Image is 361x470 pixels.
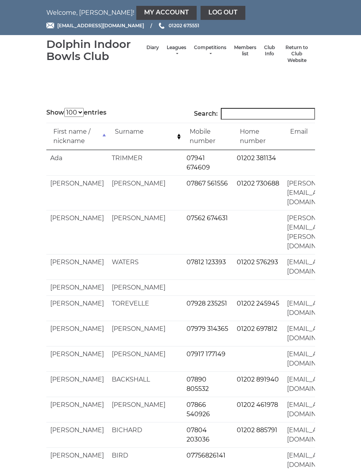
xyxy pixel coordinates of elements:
td: [PERSON_NAME] [108,175,183,210]
td: [PERSON_NAME] [46,295,108,321]
td: [PERSON_NAME] [46,422,108,447]
td: Surname: activate to sort column ascending [108,123,183,150]
a: Club Info [264,44,275,57]
a: 07917 177149 [187,350,225,358]
td: [EMAIL_ADDRESS][DOMAIN_NAME] [283,397,350,422]
td: Home number [233,123,283,150]
a: Leagues [167,44,186,57]
td: BACKSHALL [108,371,183,397]
span: [EMAIL_ADDRESS][DOMAIN_NAME] [57,23,144,28]
td: [PERSON_NAME] [46,210,108,254]
td: [EMAIL_ADDRESS][DOMAIN_NAME] [283,422,350,447]
a: 01202 461978 [237,401,278,408]
a: 01202 245945 [237,300,279,307]
a: 01202 730688 [237,180,279,187]
img: Phone us [159,23,164,29]
td: [EMAIL_ADDRESS][DOMAIN_NAME] [283,346,350,371]
a: Return to Club Website [283,44,311,64]
a: 07812 123393 [187,258,226,266]
td: TRIMMER [108,150,183,175]
a: 01202 576293 [237,258,278,266]
td: Mobile number [183,123,233,150]
td: [PERSON_NAME] [108,321,183,346]
a: 07804 203036 [187,426,210,443]
select: Showentries [64,108,84,117]
td: WATERS [108,254,183,279]
td: [PERSON_NAME] [46,346,108,371]
a: 01202 697812 [237,325,277,332]
img: Email [46,23,54,28]
td: [PERSON_NAME] [46,279,108,295]
span: 01202 675551 [169,23,199,28]
a: Members list [234,44,256,57]
a: 07979 314365 [187,325,228,332]
a: 07756826141 [187,452,225,459]
a: Log out [201,6,245,20]
td: [PERSON_NAME][EMAIL_ADDRESS][DOMAIN_NAME] [283,175,350,210]
td: [PERSON_NAME] [108,210,183,254]
td: Ada [46,150,108,175]
td: BICHARD [108,422,183,447]
a: My Account [136,6,197,20]
a: 07928 235251 [187,300,227,307]
a: Phone us 01202 675551 [158,22,199,29]
input: Search: [221,108,315,120]
a: 07562 674631 [187,214,228,222]
nav: Welcome, [PERSON_NAME]! [46,6,315,20]
td: [PERSON_NAME] [46,175,108,210]
td: [PERSON_NAME] [108,397,183,422]
a: 07866 540926 [187,401,210,418]
td: [PERSON_NAME] [46,371,108,397]
label: Show entries [46,108,106,117]
td: [PERSON_NAME] [46,397,108,422]
td: [EMAIL_ADDRESS][DOMAIN_NAME] [283,371,350,397]
td: [PERSON_NAME] [108,279,183,295]
td: [PERSON_NAME] [46,321,108,346]
a: 07867 561556 [187,180,228,187]
a: Competitions [194,44,226,57]
td: [PERSON_NAME][EMAIL_ADDRESS][PERSON_NAME][DOMAIN_NAME] [283,210,350,254]
a: Email [EMAIL_ADDRESS][DOMAIN_NAME] [46,22,144,29]
label: Search: [194,108,315,120]
td: [PERSON_NAME] [46,254,108,279]
td: [EMAIL_ADDRESS][DOMAIN_NAME] [283,254,350,279]
td: [EMAIL_ADDRESS][DOMAIN_NAME] [283,295,350,321]
td: [PERSON_NAME] [108,346,183,371]
td: Email [283,123,350,150]
a: 07890 805532 [187,376,209,392]
a: 01202 885791 [237,426,277,434]
a: Diary [146,44,159,51]
a: 01202 381134 [237,154,276,162]
td: [EMAIL_ADDRESS][DOMAIN_NAME] [283,321,350,346]
td: TOREVELLE [108,295,183,321]
a: 07941 674609 [187,154,210,171]
div: Dolphin Indoor Bowls Club [46,38,143,62]
a: 01202 891940 [237,376,279,383]
td: First name / nickname: activate to sort column descending [46,123,108,150]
